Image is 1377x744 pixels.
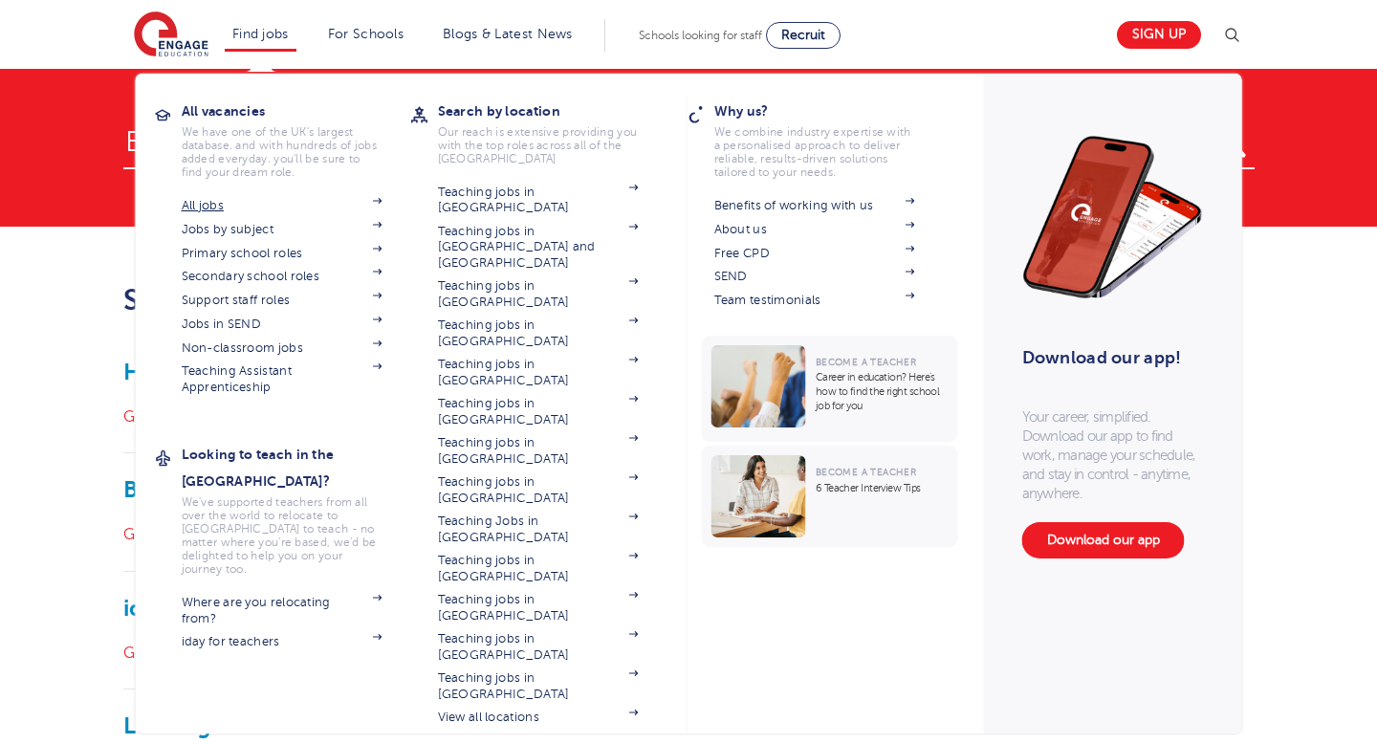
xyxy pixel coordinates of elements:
[182,495,382,576] p: We've supported teachers from all over the world to relocate to [GEOGRAPHIC_DATA] to teach - no m...
[1117,21,1201,49] a: Sign up
[714,125,915,179] p: We combine industry expertise with a personalised approach to deliver reliable, results-driven so...
[123,526,213,543] a: Go to page
[816,357,916,367] span: Become a Teacher
[1022,337,1195,379] h3: Download our app!
[438,185,639,216] a: Teaching jobs in [GEOGRAPHIC_DATA]
[781,28,825,42] span: Recruit
[182,269,382,284] a: Secondary school roles
[123,284,868,317] h2: Search Results for:
[182,317,382,332] a: Jobs in SEND
[123,408,213,426] a: Go to page
[438,125,639,165] p: Our reach is extensive providing you with the top roles across all of the [GEOGRAPHIC_DATA]
[182,293,382,308] a: Support staff roles
[714,269,915,284] a: SEND
[182,363,382,395] a: Teaching Assistant Apprenticeship
[182,222,382,237] a: Jobs by subject
[438,317,639,349] a: Teaching jobs in [GEOGRAPHIC_DATA]
[182,340,382,356] a: Non-classroom jobs
[438,670,639,702] a: Teaching jobs in [GEOGRAPHIC_DATA]
[438,435,639,467] a: Teaching jobs in [GEOGRAPHIC_DATA]
[714,246,915,261] a: Free CPD
[182,246,382,261] a: Primary school roles
[438,710,639,725] a: View all locations
[714,98,944,179] a: Why us? We combine industry expertise with a personalised approach to deliver reliable, results-d...
[182,98,411,124] h3: All vacancies
[123,712,299,739] a: Looking for staff
[766,22,841,49] a: Recruit
[123,359,188,385] a: Home
[702,336,963,442] a: Become a Teacher Career in education? Here’s how to find the right school job for you
[182,125,382,179] p: We have one of the UK's largest database. and with hundreds of jobs added everyday. you'll be sur...
[182,441,411,494] h3: Looking to teach in the [GEOGRAPHIC_DATA]?
[714,98,944,124] h3: Why us?
[438,98,667,124] h3: Search by location
[438,224,639,271] a: Teaching jobs in [GEOGRAPHIC_DATA] and [GEOGRAPHIC_DATA]
[182,595,382,626] a: Where are you relocating from?
[182,441,411,576] a: Looking to teach in the [GEOGRAPHIC_DATA]? We've supported teachers from all over the world to re...
[816,481,949,495] p: 6 Teacher Interview Tips
[123,645,213,662] a: Go to page
[134,11,208,59] img: Engage Education
[639,29,762,42] span: Schools looking for staff
[438,396,639,427] a: Teaching jobs in [GEOGRAPHIC_DATA]
[1022,522,1185,558] a: Download our app
[438,474,639,506] a: Teaching jobs in [GEOGRAPHIC_DATA]
[1022,407,1204,503] p: Your career, simplified. Download our app to find work, manage your schedule, and stay in control...
[438,631,639,663] a: Teaching jobs in [GEOGRAPHIC_DATA]
[702,446,963,547] a: Become a Teacher 6 Teacher Interview Tips
[438,514,639,545] a: Teaching Jobs in [GEOGRAPHIC_DATA]
[438,278,639,310] a: Teaching jobs in [GEOGRAPHIC_DATA]
[816,467,916,477] span: Become a Teacher
[714,293,915,308] a: Team testimonials
[328,27,404,41] a: For Schools
[816,370,949,413] p: Career in education? Here’s how to find the right school job for you
[123,476,172,503] a: Blog
[714,222,915,237] a: About us
[182,98,411,179] a: All vacancies We have one of the UK's largest database. and with hundreds of jobs added everyday....
[123,107,1255,169] input: Search for:
[123,595,168,622] a: iday
[443,27,573,41] a: Blogs & Latest News
[438,592,639,624] a: Teaching jobs in [GEOGRAPHIC_DATA]
[182,198,382,213] a: All jobs
[714,198,915,213] a: Benefits of working with us
[438,357,639,388] a: Teaching jobs in [GEOGRAPHIC_DATA]
[232,27,289,41] a: Find jobs
[438,98,667,165] a: Search by location Our reach is extensive providing you with the top roles across all of the [GEO...
[182,634,382,649] a: iday for teachers
[438,553,639,584] a: Teaching jobs in [GEOGRAPHIC_DATA]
